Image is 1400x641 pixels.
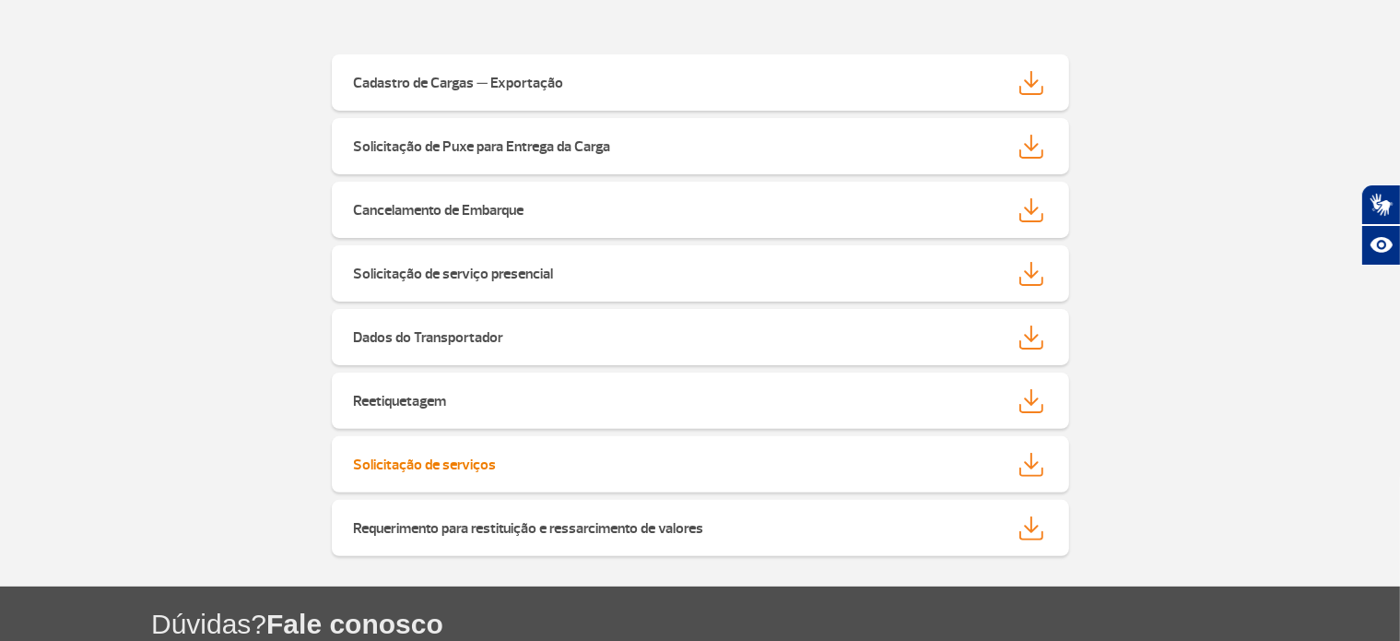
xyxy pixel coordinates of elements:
[332,500,1069,556] a: Requerimento para restituição e ressarcimento de valores
[354,137,611,156] strong: Solicitação de Puxe para Entrega da Carga
[354,74,563,92] strong: Cadastro de Cargas ─ Exportação
[332,118,1069,174] a: Solicitação de Puxe para Entrega da Carga
[332,54,1069,111] a: Cadastro de Cargas ─ Exportação
[332,182,1069,238] a: Cancelamento de Embarque
[354,519,704,538] strong: Requerimento para restituição e ressarcimento de valores
[266,609,443,639] span: Fale conosco
[1361,184,1400,225] button: Abrir tradutor de língua de sinais.
[354,265,554,283] strong: Solicitação de serviço presencial
[1361,184,1400,266] div: Plugin de acessibilidade da Hand Talk.
[332,436,1069,493] a: Solicitação de serviços
[354,456,497,474] strong: Solicitação de serviços
[354,328,504,347] strong: Dados do Transportador
[354,392,447,410] strong: Reetiquetagem
[332,309,1069,365] a: Dados do Transportador
[332,245,1069,302] a: Solicitação de serviço presencial
[354,201,524,220] strong: Cancelamento de Embarque
[1361,225,1400,266] button: Abrir recursos assistivos.
[332,373,1069,429] a: Reetiquetagem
